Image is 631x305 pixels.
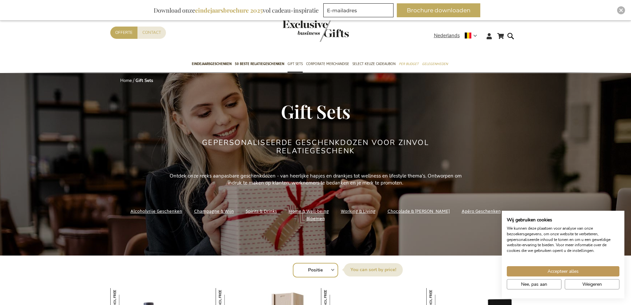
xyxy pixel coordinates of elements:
p: Ontdek onze reeks aanpasbare geschenkdozen - van heerlijke hapjes en drankjes tot wellness en lif... [167,173,465,187]
button: Accepteer alle cookies [507,266,619,276]
div: Close [617,6,625,14]
a: Alcoholvrije Geschenken [131,207,182,216]
span: Nederlands [434,32,460,39]
span: 50 beste relatiegeschenken [235,60,284,67]
span: Eindejaarsgeschenken [192,60,232,67]
img: Exclusive Business gifts logo [283,20,349,42]
strong: Gift Sets [135,78,153,84]
span: Gelegenheden [422,60,448,67]
a: Spirits & Drinks [246,207,277,216]
span: Per Budget [399,60,419,67]
a: Bloemen [306,214,325,223]
span: Gift Sets [288,60,303,67]
a: Contact [137,27,166,39]
a: Chocolade & [PERSON_NAME] [388,207,450,216]
span: Corporate Merchandise [306,60,349,67]
span: Accepteer alles [548,268,579,275]
button: Alle cookies weigeren [565,279,619,289]
span: Gift Sets [281,99,350,123]
div: Download onze vol cadeau-inspiratie [151,3,322,17]
b: eindejaarsbrochure 2025 [195,6,263,14]
div: Nederlands [434,32,481,39]
input: E-mailadres [323,3,394,17]
h2: Wij gebruiken cookies [507,217,619,223]
a: store logo [283,20,316,42]
p: We kunnen deze plaatsen voor analyse van onze bezoekersgegevens, om onze website te verbeteren, g... [507,226,619,254]
form: marketing offers and promotions [323,3,395,19]
span: Select Keuze Cadeaubon [352,60,395,67]
a: Home & Well-being [289,207,329,216]
a: Home [120,78,132,84]
span: Nee, pas aan [521,281,547,288]
img: Close [619,8,623,12]
button: Brochure downloaden [397,3,480,17]
a: Offerte [110,27,137,39]
button: Pas cookie voorkeuren aan [507,279,561,289]
a: Champagne & Wijn [194,207,234,216]
span: Weigeren [582,281,602,288]
h2: Gepersonaliseerde geschenkdozen voor zinvol relatiegeschenk [191,139,440,155]
label: Sorteer op [344,263,403,276]
a: Apéro Geschenken [462,207,501,216]
a: Working & Living [341,207,376,216]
